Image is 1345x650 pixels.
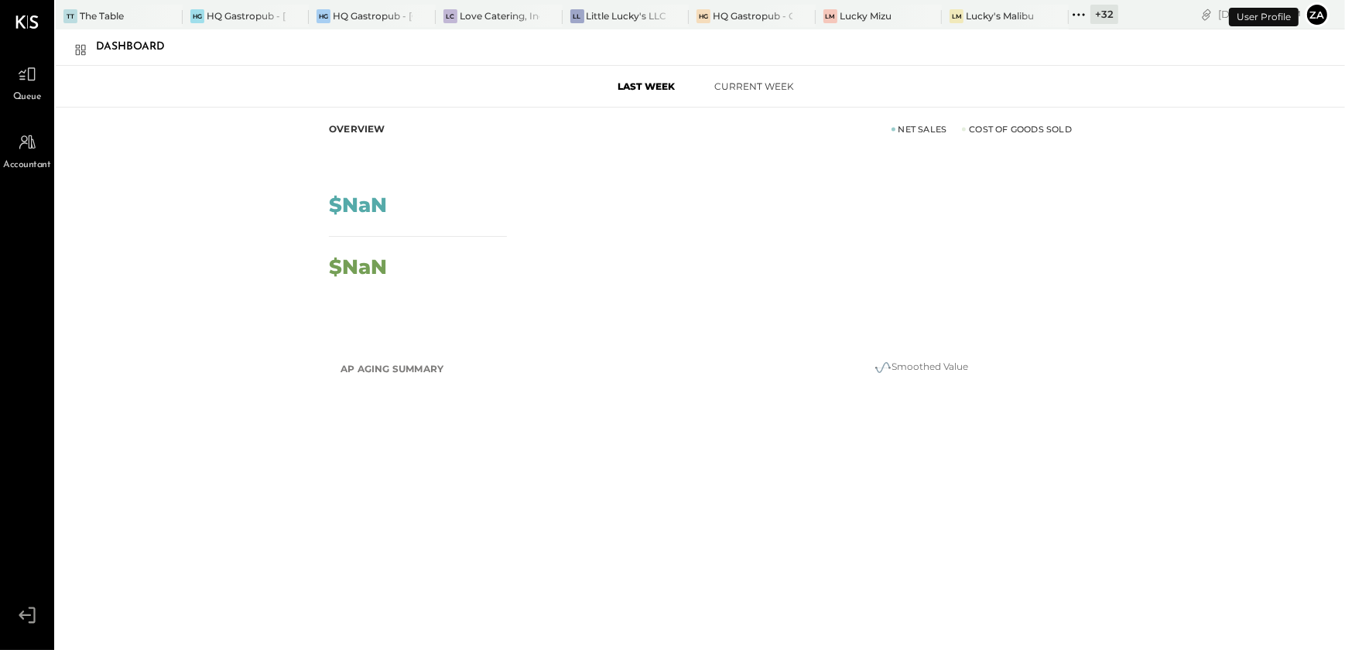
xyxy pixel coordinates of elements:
div: User Profile [1229,8,1299,26]
div: LC [443,9,457,23]
div: TT [63,9,77,23]
div: Lucky Mizu [840,9,892,22]
div: LM [823,9,837,23]
div: HQ Gastropub - Graceland Speakeasy [713,9,792,22]
div: LL [570,9,584,23]
div: copy link [1199,6,1214,22]
h2: AP Aging Summary [341,355,443,383]
div: Little Lucky's LLC(Lucky's Soho) [587,9,666,22]
div: Net Sales [892,123,947,135]
div: Dashboard [96,35,180,60]
a: Accountant [1,128,53,173]
div: HG [190,9,204,23]
div: LM [950,9,963,23]
div: HG [696,9,710,23]
div: Smoothed Value [766,358,1076,377]
div: $NaN [329,195,387,215]
span: Queue [13,91,42,104]
a: Queue [1,60,53,104]
div: HQ Gastropub - [GEOGRAPHIC_DATA] [333,9,412,22]
div: The Table [80,9,124,22]
div: + 32 [1090,5,1118,24]
button: za [1305,2,1330,27]
button: Last Week [592,74,700,99]
div: HQ Gastropub - [GEOGRAPHIC_DATA] [207,9,286,22]
div: Overview [329,123,385,135]
button: Current Week [700,74,809,99]
div: $NaN [329,257,387,277]
div: Love Catering, Inc. [460,9,539,22]
div: HG [317,9,330,23]
div: Lucky's Malibu [966,9,1034,22]
div: Cost of Goods Sold [962,123,1072,135]
span: Accountant [4,159,51,173]
div: [DATE] [1218,7,1301,22]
